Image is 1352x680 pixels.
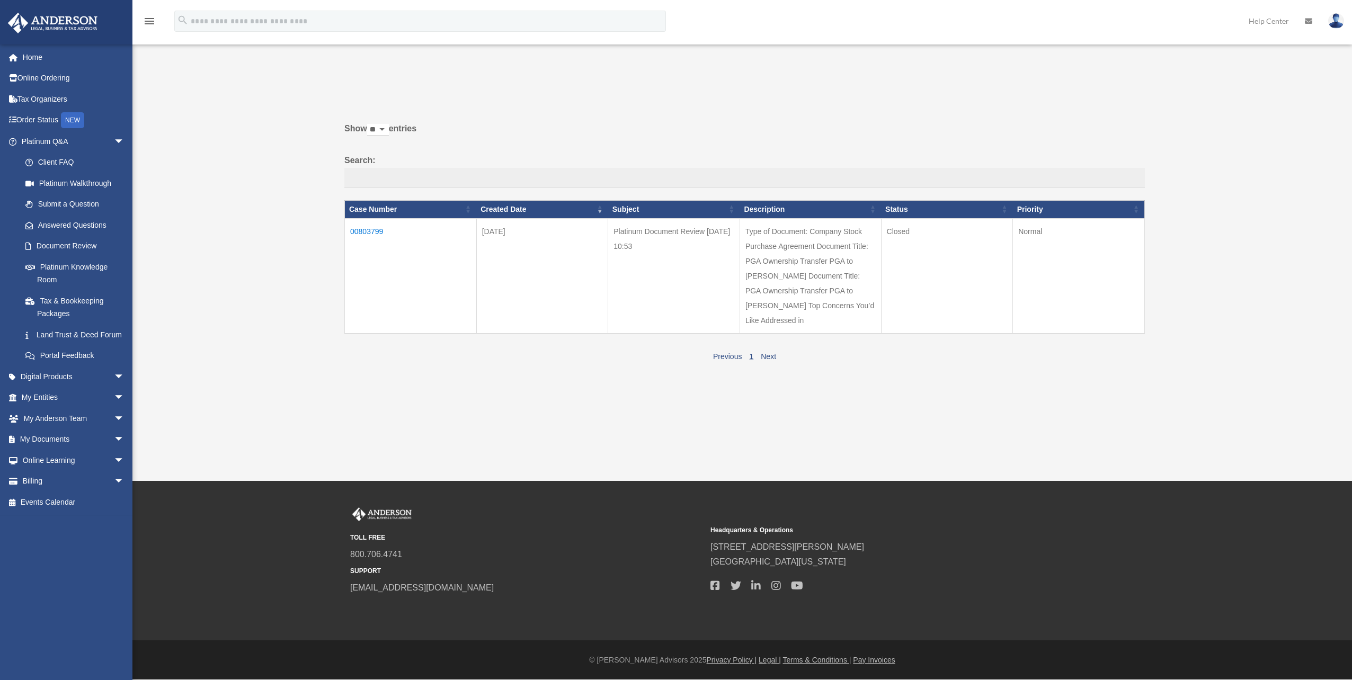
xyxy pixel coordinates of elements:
[713,352,742,361] a: Previous
[881,201,1013,219] th: Status: activate to sort column ascending
[710,525,1063,536] small: Headquarters & Operations
[783,656,851,664] a: Terms & Conditions |
[367,124,389,136] select: Showentries
[15,152,135,173] a: Client FAQ
[350,583,494,592] a: [EMAIL_ADDRESS][DOMAIN_NAME]
[114,366,135,388] span: arrow_drop_down
[15,173,135,194] a: Platinum Walkthrough
[15,194,135,215] a: Submit a Question
[7,429,140,450] a: My Documentsarrow_drop_down
[740,201,881,219] th: Description: activate to sort column ascending
[114,429,135,451] span: arrow_drop_down
[7,47,140,68] a: Home
[7,387,140,408] a: My Entitiesarrow_drop_down
[476,218,608,334] td: [DATE]
[7,450,140,471] a: Online Learningarrow_drop_down
[7,131,135,152] a: Platinum Q&Aarrow_drop_down
[15,345,135,366] a: Portal Feedback
[350,532,703,543] small: TOLL FREE
[7,471,140,492] a: Billingarrow_drop_down
[7,110,140,131] a: Order StatusNEW
[114,387,135,409] span: arrow_drop_down
[749,352,753,361] a: 1
[881,218,1013,334] td: Closed
[1013,218,1145,334] td: Normal
[7,491,140,513] a: Events Calendar
[1013,201,1145,219] th: Priority: activate to sort column ascending
[15,236,135,257] a: Document Review
[15,214,130,236] a: Answered Questions
[1328,13,1344,29] img: User Pic
[608,218,740,334] td: Platinum Document Review [DATE] 10:53
[132,654,1352,667] div: © [PERSON_NAME] Advisors 2025
[143,19,156,28] a: menu
[350,507,414,521] img: Anderson Advisors Platinum Portal
[608,201,740,219] th: Subject: activate to sort column ascending
[853,656,895,664] a: Pay Invoices
[143,15,156,28] i: menu
[15,290,135,324] a: Tax & Bookkeeping Packages
[350,550,402,559] a: 800.706.4741
[710,542,864,551] a: [STREET_ADDRESS][PERSON_NAME]
[7,408,140,429] a: My Anderson Teamarrow_drop_down
[114,450,135,471] span: arrow_drop_down
[344,168,1145,188] input: Search:
[476,201,608,219] th: Created Date: activate to sort column ascending
[177,14,189,26] i: search
[345,218,477,334] td: 00803799
[15,324,135,345] a: Land Trust & Deed Forum
[707,656,757,664] a: Privacy Policy |
[15,256,135,290] a: Platinum Knowledge Room
[345,201,477,219] th: Case Number: activate to sort column ascending
[759,656,781,664] a: Legal |
[344,153,1145,188] label: Search:
[61,112,84,128] div: NEW
[350,566,703,577] small: SUPPORT
[114,408,135,430] span: arrow_drop_down
[114,131,135,153] span: arrow_drop_down
[5,13,101,33] img: Anderson Advisors Platinum Portal
[344,121,1145,147] label: Show entries
[7,88,140,110] a: Tax Organizers
[7,366,140,387] a: Digital Productsarrow_drop_down
[740,218,881,334] td: Type of Document: Company Stock Purchase Agreement Document Title: PGA Ownership Transfer PGA to ...
[710,557,846,566] a: [GEOGRAPHIC_DATA][US_STATE]
[7,68,140,89] a: Online Ordering
[114,471,135,493] span: arrow_drop_down
[761,352,776,361] a: Next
